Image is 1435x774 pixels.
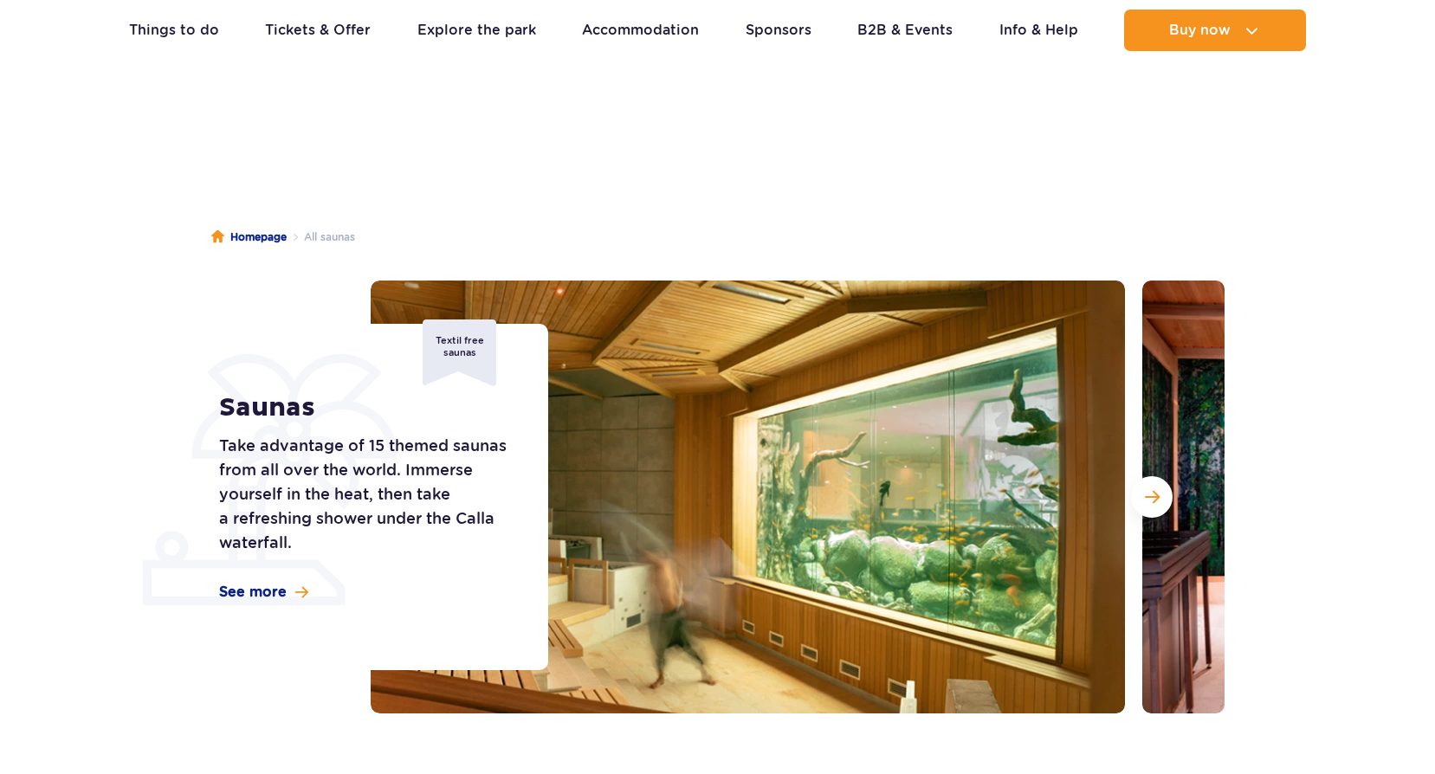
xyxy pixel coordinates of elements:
a: Accommodation [582,10,699,51]
h1: Saunas [219,392,509,423]
div: Textil free saunas [423,319,496,386]
a: B2B & Events [857,10,953,51]
a: Things to do [129,10,219,51]
a: Tickets & Offer [265,10,371,51]
li: All saunas [287,229,355,246]
span: See more [219,583,287,602]
a: Sponsors [746,10,811,51]
a: Info & Help [999,10,1078,51]
button: Buy now [1124,10,1306,51]
button: Next slide [1131,476,1173,518]
span: Buy now [1169,23,1231,38]
a: Homepage [211,229,287,246]
p: Take advantage of 15 themed saunas from all over the world. Immerse yourself in the heat, then ta... [219,434,509,555]
img: Sauna in the Relax zone with a large aquarium on the wall, cozy interior and wooden benches [371,281,1125,713]
a: See more [219,583,308,602]
a: Explore the park [417,10,536,51]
